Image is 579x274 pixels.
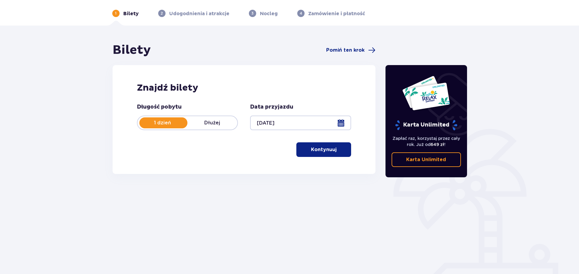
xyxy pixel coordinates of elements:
p: Karta Unlimited [406,156,446,163]
div: 4Zamówienie i płatność [297,10,365,17]
a: Pomiń ten krok [326,47,375,54]
h2: Znajdź bilety [137,82,351,94]
span: Pomiń ten krok [326,47,364,54]
a: Karta Unlimited [392,152,461,167]
p: Długość pobytu [137,103,182,111]
p: Bilety [123,10,139,17]
button: Kontynuuj [296,142,351,157]
p: Dłużej [187,120,237,126]
p: 1 dzień [138,120,187,126]
p: 4 [300,11,302,16]
p: Data przyjazdu [250,103,293,111]
p: 1 [115,11,117,16]
div: 1Bilety [112,10,139,17]
p: 2 [161,11,163,16]
p: 3 [251,11,253,16]
p: Nocleg [260,10,278,17]
p: Udogodnienia i atrakcje [169,10,229,17]
div: 2Udogodnienia i atrakcje [158,10,229,17]
p: Zapłać raz, korzystaj przez cały rok. Już od ! [392,135,461,147]
span: 649 zł [431,142,444,147]
p: Karta Unlimited [395,120,458,130]
p: Kontynuuj [311,146,337,153]
p: Zamówienie i płatność [308,10,365,17]
h1: Bilety [113,43,151,58]
div: 3Nocleg [249,10,278,17]
img: Dwie karty całoroczne do Suntago z napisem 'UNLIMITED RELAX', na białym tle z tropikalnymi liśćmi... [402,75,450,111]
